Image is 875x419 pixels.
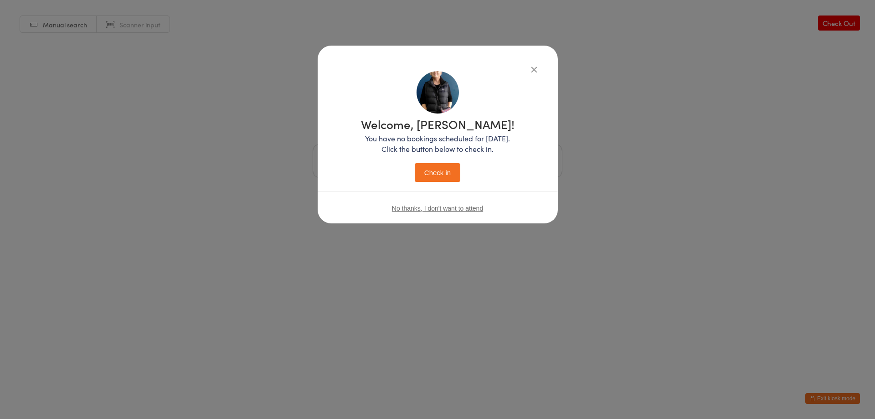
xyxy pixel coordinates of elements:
[415,163,460,182] button: Check in
[392,205,483,212] button: No thanks, I don't want to attend
[417,71,459,114] img: image1724723182.png
[361,133,515,154] p: You have no bookings scheduled for [DATE]. Click the button below to check in.
[361,118,515,130] h1: Welcome, [PERSON_NAME]!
